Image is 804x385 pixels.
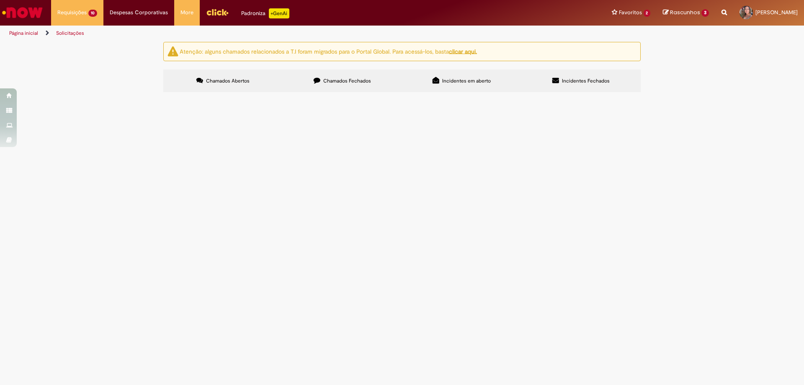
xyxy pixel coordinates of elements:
a: Solicitações [56,30,84,36]
span: Chamados Fechados [323,78,371,84]
span: Despesas Corporativas [110,8,168,17]
span: More [180,8,193,17]
span: Favoritos [619,8,642,17]
a: Página inicial [9,30,38,36]
span: Requisições [57,8,87,17]
span: Chamados Abertos [206,78,250,84]
span: Rascunhos [670,8,700,16]
img: ServiceNow [1,4,44,21]
p: +GenAi [269,8,289,18]
span: Incidentes Fechados [562,78,610,84]
img: click_logo_yellow_360x200.png [206,6,229,18]
span: 10 [88,10,97,17]
span: 2 [644,10,651,17]
ng-bind-html: Atenção: alguns chamados relacionados a T.I foram migrados para o Portal Global. Para acessá-los,... [180,47,477,55]
div: Padroniza [241,8,289,18]
a: Rascunhos [663,9,709,17]
span: 3 [701,9,709,17]
span: Incidentes em aberto [442,78,491,84]
a: clicar aqui. [449,47,477,55]
span: [PERSON_NAME] [755,9,798,16]
ul: Trilhas de página [6,26,530,41]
